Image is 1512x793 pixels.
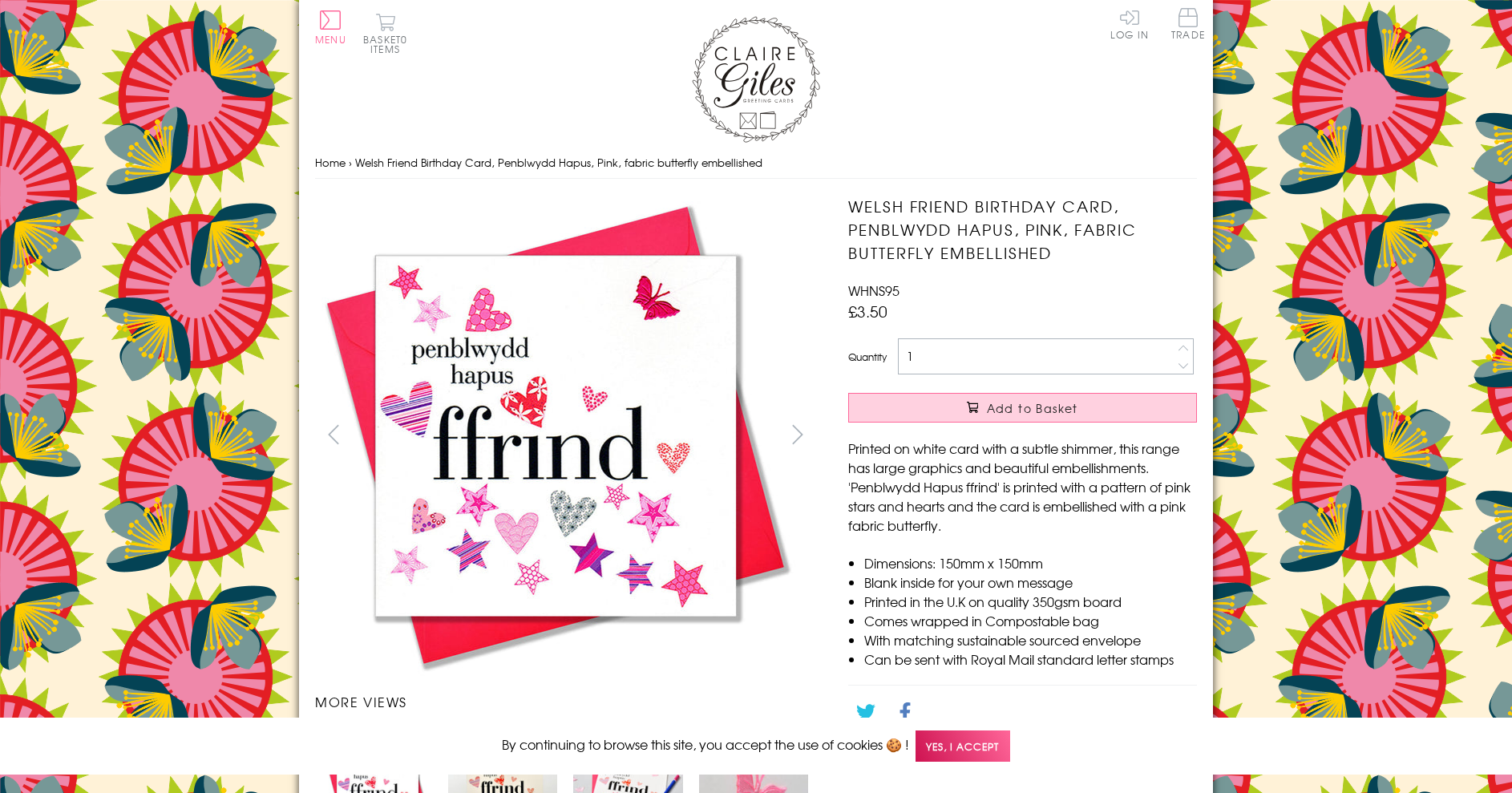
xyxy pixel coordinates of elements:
li: Comes wrapped in Compostable bag [864,611,1197,630]
li: Dimensions: 150mm x 150mm [864,553,1197,572]
h1: Welsh Friend Birthday Card, Penblwydd Hapus, Pink, fabric butterfly embellished [848,195,1197,264]
span: 0 items [370,32,407,56]
label: Quantity [848,350,887,364]
img: Welsh Friend Birthday Card, Penblwydd Hapus, Pink, fabric butterfly embellished [315,195,796,676]
span: Trade [1171,8,1205,39]
span: Menu [315,32,346,47]
p: Printed on white card with a subtle shimmer, this range has large graphics and beautiful embellis... [848,439,1197,535]
span: Add to Basket [987,400,1078,416]
span: Welsh Friend Birthday Card, Penblwydd Hapus, Pink, fabric butterfly embellished [355,155,762,170]
img: Welsh Friend Birthday Card, Penblwydd Hapus, Pink, fabric butterfly embellished [816,195,1297,676]
button: Basket0 items [363,13,407,54]
span: Yes, I accept [916,730,1010,762]
li: Can be sent with Royal Mail standard letter stamps [864,649,1197,669]
button: Menu [315,10,346,44]
li: With matching sustainable sourced envelope [864,630,1197,649]
img: Claire Giles Greetings Cards [692,16,820,143]
nav: breadcrumbs [315,147,1197,180]
button: prev [315,416,351,452]
button: next [780,416,816,452]
span: £3.50 [848,300,887,322]
button: Add to Basket [848,393,1197,423]
li: Printed in the U.K on quality 350gsm board [864,592,1197,611]
a: Log In [1110,8,1149,39]
span: WHNS95 [848,281,900,300]
li: Blank inside for your own message [864,572,1197,592]
h3: More views [315,692,816,711]
a: Home [315,155,346,170]
a: Trade [1171,8,1205,42]
span: › [349,155,352,170]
